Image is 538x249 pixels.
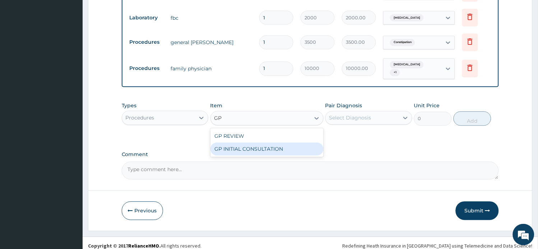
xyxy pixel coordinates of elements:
div: GP INITIAL CONSULTATION [210,143,324,156]
textarea: Type your message and hit 'Enter' [4,170,137,195]
div: Minimize live chat window [118,4,135,21]
span: We're online! [42,77,99,150]
span: [MEDICAL_DATA] [390,61,424,69]
label: Pair Diagnosis [325,102,362,109]
td: Procedures [126,62,167,75]
div: GP REVIEW [210,130,324,143]
td: general [PERSON_NAME] [167,36,256,50]
button: Previous [122,202,163,220]
td: family physician [167,62,256,76]
div: Chat with us now [37,40,121,50]
div: Procedures [126,114,154,122]
label: Unit Price [414,102,440,109]
img: d_794563401_company_1708531726252_794563401 [13,36,29,54]
button: Add [454,112,491,126]
td: Procedures [126,36,167,49]
td: fbc [167,11,256,25]
label: Comment [122,152,499,158]
label: Item [210,102,223,109]
button: Submit [456,202,499,220]
span: Constipation [390,39,415,46]
div: Select Diagnosis [329,114,371,122]
label: Types [122,103,137,109]
span: [MEDICAL_DATA] [390,14,424,22]
span: + 1 [390,69,400,76]
td: Laboratory [126,11,167,24]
